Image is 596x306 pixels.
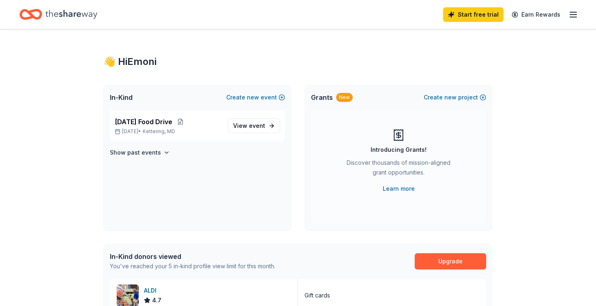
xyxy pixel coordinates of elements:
p: [DATE] • [115,128,221,135]
span: [DATE] Food Drive [115,117,172,127]
span: View [233,121,265,131]
a: Upgrade [415,253,486,269]
div: New [336,93,353,102]
div: ALDI [144,286,161,295]
h4: Show past events [110,148,161,157]
span: Grants [311,93,333,102]
span: new [444,93,457,102]
button: Createnewproject [424,93,486,102]
span: Kettering, MD [143,128,175,135]
span: 4.7 [152,295,161,305]
button: Show past events [110,148,170,157]
a: View event [228,119,280,133]
a: Earn Rewards [507,7,565,22]
span: new [247,93,259,102]
a: Home [19,5,97,24]
div: Introducing Grants! [371,145,427,155]
span: event [249,122,265,129]
a: Start free trial [443,7,504,22]
div: Discover thousands of mission-aligned grant opportunities. [343,158,454,181]
div: Gift cards [304,291,330,300]
div: You've reached your 5 in-kind profile view limit for this month. [110,261,275,271]
div: In-Kind donors viewed [110,252,275,261]
button: Createnewevent [226,93,285,102]
span: In-Kind [110,93,133,102]
a: Learn more [383,184,415,194]
div: 👋 Hi Emoni [103,55,493,68]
